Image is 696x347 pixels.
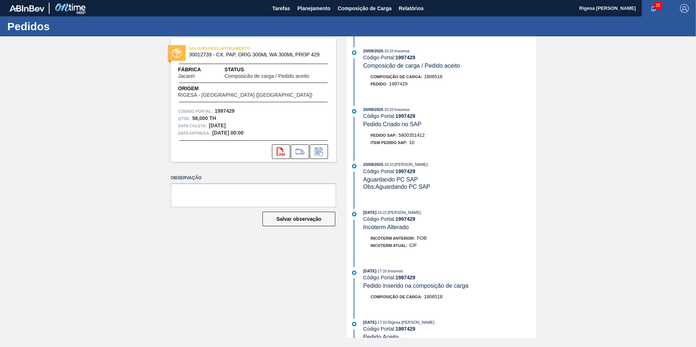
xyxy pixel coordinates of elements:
span: Data entrega: [178,129,210,137]
span: Relatórios [399,4,424,13]
img: atual [352,51,356,55]
span: : Rigesa [PERSON_NAME] [387,320,434,324]
strong: 56,000 TH [192,115,216,121]
span: 30012739 - CX. PAP. ORIG 300ML WA 300ML PROP 429 [189,52,321,57]
span: : [PERSON_NAME] [394,162,428,167]
img: atual [352,164,356,168]
span: Status [224,66,329,73]
span: : [PERSON_NAME] [387,210,421,215]
strong: 1997429 [395,326,415,332]
span: - 10:33 [383,49,394,53]
span: - 16:22 [376,211,387,215]
span: [DATE] [363,320,376,324]
span: : Insumos [394,107,410,112]
div: Ir para Composição de Carga [291,144,309,159]
div: Código Portal: [363,113,536,119]
span: Incoterm Alterado [363,224,409,230]
strong: [DATE] 00:00 [212,130,244,136]
span: Composicão de carga / Pedido aceito [363,63,460,69]
span: 1997429 [389,81,408,87]
img: atual [352,322,356,326]
span: 1806518 [424,294,443,299]
img: Logout [680,4,689,13]
span: Origem [178,85,329,92]
span: Item pedido SAP: [371,140,407,145]
img: atual [352,212,356,216]
span: Pedido SAP: [371,133,397,137]
span: Composicão de carga / Pedido aceito [224,73,309,79]
strong: 1997429 [395,216,415,222]
span: Composição de Carga : [371,75,422,79]
span: - 10:33 [383,108,394,112]
span: : Insumos [387,269,403,273]
span: [DATE] [363,210,376,215]
strong: 1997429 [215,108,235,114]
div: Abrir arquivo PDF [272,144,290,159]
div: Código Portal: [363,216,536,222]
div: Código Portal: [363,326,536,332]
button: Notificações [642,3,665,13]
span: Código Portal: [178,108,213,115]
span: - 10:33 [383,163,394,167]
span: Aguardando PC SAP [363,176,418,183]
span: 35 [654,1,662,9]
div: Código Portal: [363,275,536,280]
span: Pedido inserido na composição de carga [363,283,468,289]
span: 20/08/2025 [363,162,383,167]
span: AGUARDANDO FATURAMENTO [189,45,291,52]
span: 20/08/2025 [363,107,383,112]
span: : Insumos [394,49,410,53]
span: 20/08/2025 [363,49,383,53]
span: Pedido Aceito [363,334,399,340]
label: Observação [171,173,336,183]
span: 1806518 [424,74,443,79]
span: Jacareí [178,73,195,79]
div: Informar alteração no pedido [310,144,328,159]
span: FOB [417,235,427,241]
span: - 17:10 [376,269,387,273]
span: 10 [409,140,414,145]
strong: 1997429 [395,168,415,174]
img: atual [352,109,356,113]
span: 5800351412 [399,132,425,138]
img: atual [352,271,356,275]
h1: Pedidos [7,22,137,31]
span: CIF [409,243,417,248]
div: Código Portal: [363,55,536,60]
span: Obs: Aguardando PC SAP [363,184,430,190]
img: TNhmsLtSVTkK8tSr43FrP2fwEKptu5GPRR3wAAAABJRU5ErkJggg== [9,5,44,12]
span: Planejamento [297,4,331,13]
span: Fábrica [178,66,218,73]
span: Data coleta: [178,122,207,129]
span: Tarefas [272,4,290,13]
strong: 1997429 [395,55,415,60]
strong: [DATE] [209,123,226,128]
span: Composição de Carga [338,4,392,13]
span: RIGESA - [GEOGRAPHIC_DATA] ([GEOGRAPHIC_DATA]) [178,92,312,98]
strong: 1997429 [395,275,415,280]
span: - 17:10 [376,320,387,324]
div: Código Portal: [363,168,536,174]
span: Incoterm Atual: [371,243,407,248]
span: Pedido Criado no SAP [363,121,422,127]
span: [DATE] [363,269,376,273]
span: Composição de Carga : [371,295,422,299]
span: Qtde : [178,115,190,122]
span: Pedido : [371,82,387,86]
button: Salvar observação [262,212,335,226]
strong: 1997429 [395,113,415,119]
img: status [172,48,182,58]
span: Incoterm Anterior: [371,236,415,240]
